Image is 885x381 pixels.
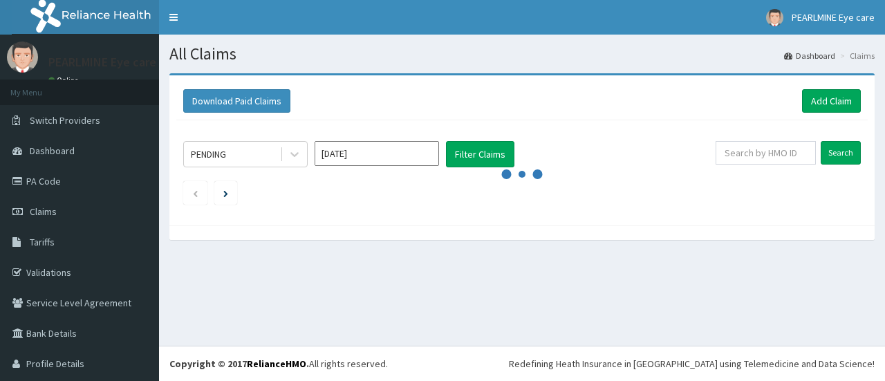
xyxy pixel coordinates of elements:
[30,145,75,157] span: Dashboard
[792,11,875,24] span: PEARLMINE Eye care
[169,357,309,370] strong: Copyright © 2017 .
[192,187,198,199] a: Previous page
[159,346,885,381] footer: All rights reserved.
[446,141,514,167] button: Filter Claims
[169,45,875,63] h1: All Claims
[716,141,816,165] input: Search by HMO ID
[509,357,875,371] div: Redefining Heath Insurance in [GEOGRAPHIC_DATA] using Telemedicine and Data Science!
[48,75,82,85] a: Online
[223,187,228,199] a: Next page
[315,141,439,166] input: Select Month and Year
[30,236,55,248] span: Tariffs
[821,141,861,165] input: Search
[501,154,543,195] svg: audio-loading
[48,56,156,68] p: PEARLMINE Eye care
[784,50,835,62] a: Dashboard
[30,114,100,127] span: Switch Providers
[802,89,861,113] a: Add Claim
[7,41,38,73] img: User Image
[766,9,783,26] img: User Image
[191,147,226,161] div: PENDING
[247,357,306,370] a: RelianceHMO
[183,89,290,113] button: Download Paid Claims
[837,50,875,62] li: Claims
[30,205,57,218] span: Claims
